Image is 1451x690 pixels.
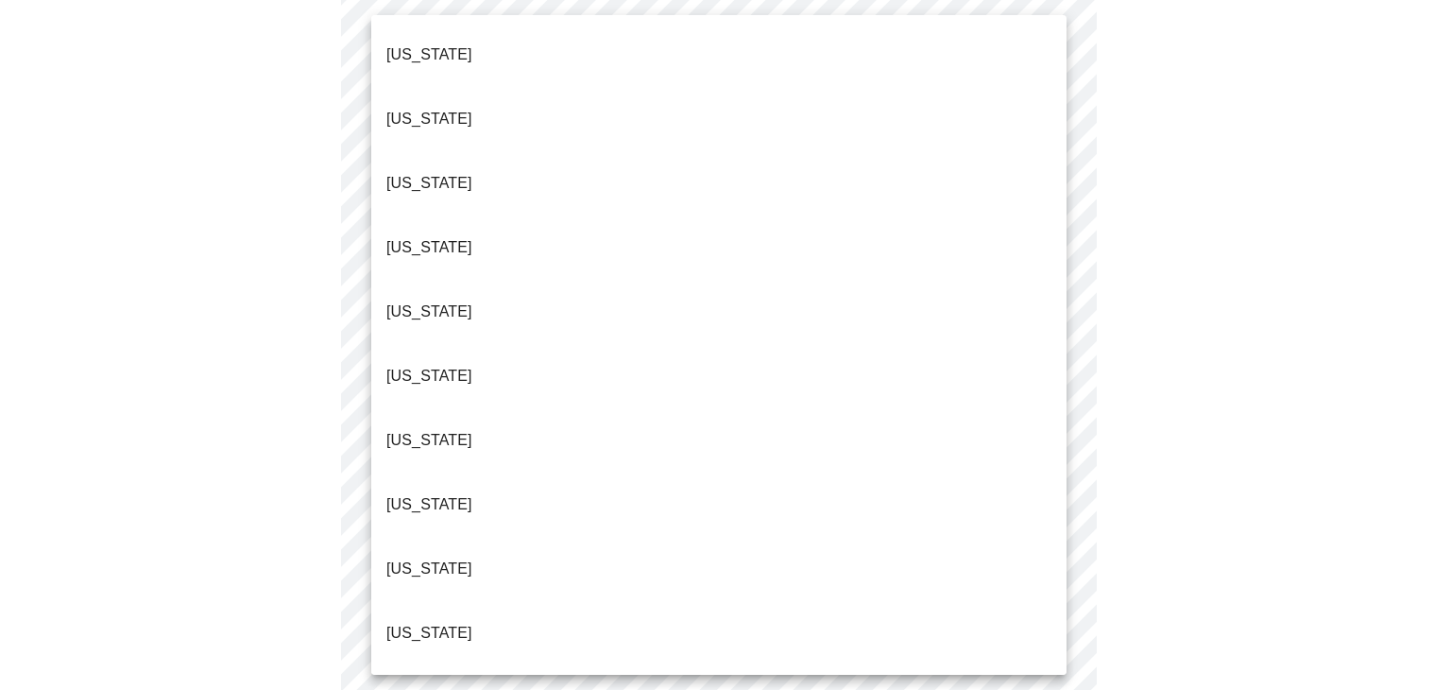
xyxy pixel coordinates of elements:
p: [US_STATE] [386,493,472,516]
p: [US_STATE] [386,172,472,195]
p: [US_STATE] [386,236,472,259]
p: [US_STATE] [386,622,472,645]
p: [US_STATE] [386,558,472,580]
p: [US_STATE] [386,365,472,388]
p: [US_STATE] [386,301,472,323]
p: [US_STATE] [386,108,472,130]
p: [US_STATE] [386,43,472,66]
p: [US_STATE] [386,429,472,452]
